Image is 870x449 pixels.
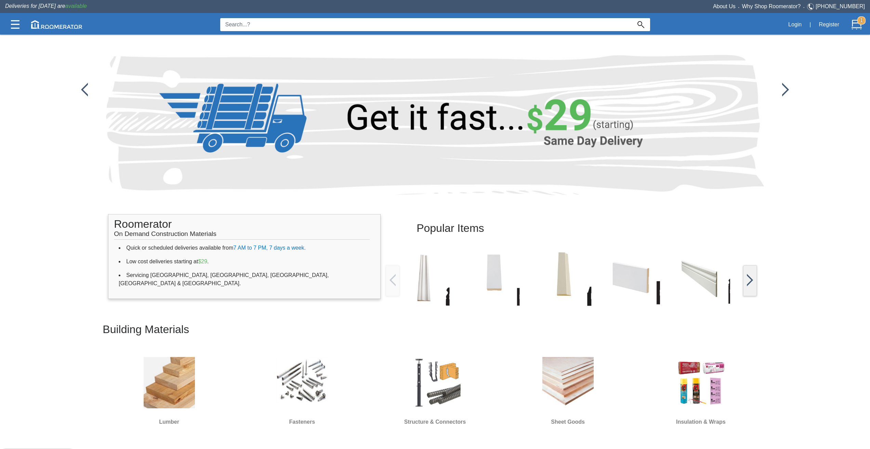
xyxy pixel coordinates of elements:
[103,318,767,341] h2: Building Materials
[198,259,207,264] span: $29
[114,227,216,237] span: On Demand Construction Materials
[637,21,644,28] img: Search_Icon.svg
[805,17,815,32] div: |
[744,248,804,308] img: /app/images/Buttons/favicon.jpg
[259,418,345,426] h6: Fasteners
[259,352,345,431] a: Fasteners
[816,3,865,9] a: [PHONE_NUMBER]
[801,6,807,9] span: •
[736,6,742,9] span: •
[852,19,862,30] img: Cart.svg
[119,268,370,290] li: Servicing [GEOGRAPHIC_DATA], [GEOGRAPHIC_DATA], [GEOGRAPHIC_DATA], [GEOGRAPHIC_DATA] & [GEOGRAPHI...
[782,83,789,96] img: /app/images/Buttons/favicon.jpg
[392,418,478,426] h6: Structure & Connectors
[127,418,212,426] h6: Lumber
[31,20,82,29] img: roomerator-logo.svg
[220,18,632,31] input: Search...?
[857,16,866,25] strong: 1
[534,248,594,308] img: /app/images/Buttons/favicon.jpg
[785,17,805,32] button: Login
[674,248,734,308] img: /app/images/Buttons/favicon.jpg
[276,357,328,408] img: Screw.jpg
[65,3,87,9] span: available
[807,2,816,11] img: Telephone.svg
[390,274,396,286] img: /app/images/Buttons/favicon.jpg
[81,83,88,96] img: /app/images/Buttons/favicon.jpg
[675,357,726,408] img: Insulation.jpg
[747,274,753,286] img: /app/images/Buttons/favicon.jpg
[114,214,369,240] h1: Roomerator
[815,17,843,32] button: Register
[713,3,736,9] a: About Us
[5,3,87,9] span: Deliveries for [DATE] are
[525,418,611,426] h6: Sheet Goods
[11,20,19,29] img: Categories.svg
[417,217,726,240] h2: Popular Items
[658,418,743,426] h6: Insulation & Wraps
[409,357,461,408] img: S&H.jpg
[742,3,801,9] a: Why Shop Roomerator?
[233,245,306,251] span: 7 AM to 7 PM, 7 days a week.
[542,357,594,408] img: Sheet_Good.jpg
[525,352,611,431] a: Sheet Goods
[119,241,370,255] li: Quick or scheduled deliveries available from
[144,357,195,408] img: Lumber.jpg
[394,248,454,308] img: /app/images/Buttons/favicon.jpg
[392,352,478,431] a: Structure & Connectors
[604,248,664,308] img: /app/images/Buttons/favicon.jpg
[127,352,212,431] a: Lumber
[119,255,370,268] li: Low cost deliveries starting at .
[658,352,743,431] a: Insulation & Wraps
[464,248,524,308] img: /app/images/Buttons/favicon.jpg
